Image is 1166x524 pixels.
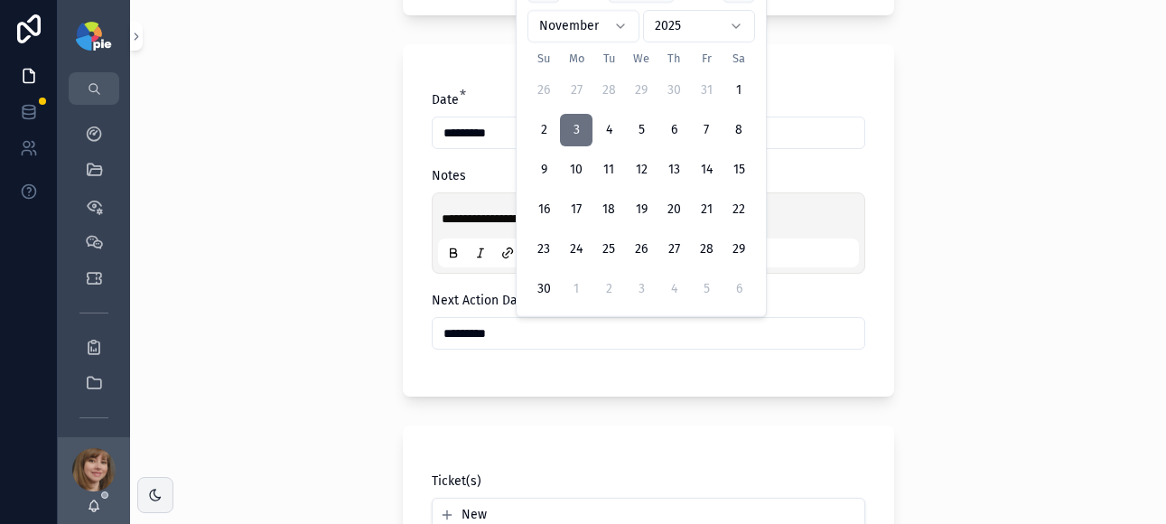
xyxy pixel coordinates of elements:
[658,273,690,305] button: Thursday, December 4th, 2025
[592,273,625,305] button: Tuesday, December 2nd, 2025
[625,74,658,107] button: Wednesday, October 29th, 2025
[527,233,560,266] button: Sunday, November 23rd, 2025
[527,74,560,107] button: Sunday, October 26th, 2025
[658,233,690,266] button: Thursday, November 27th, 2025
[440,506,857,524] button: New
[527,50,755,305] table: November 2025
[527,273,560,305] button: Sunday, November 30th, 2025
[592,74,625,107] button: Tuesday, October 28th, 2025
[462,506,487,524] span: New
[527,193,560,226] button: Sunday, November 16th, 2025
[592,154,625,186] button: Tuesday, November 11th, 2025
[658,154,690,186] button: Thursday, November 13th, 2025
[625,114,658,146] button: Wednesday, November 5th, 2025
[723,50,755,67] th: Saturday
[527,154,560,186] button: Sunday, November 9th, 2025
[432,293,529,308] span: Next Action Date
[527,114,560,146] button: Sunday, November 2nd, 2025
[560,114,592,146] button: Monday, November 3rd, 2025, selected
[723,233,755,266] button: Saturday, November 29th, 2025
[625,193,658,226] button: Wednesday, November 19th, 2025
[658,114,690,146] button: Thursday, November 6th, 2025
[76,22,111,51] img: App logo
[723,114,755,146] button: Saturday, November 8th, 2025
[527,50,560,67] th: Sunday
[723,74,755,107] button: Saturday, November 1st, 2025
[592,193,625,226] button: Tuesday, November 18th, 2025
[658,50,690,67] th: Thursday
[658,74,690,107] button: Thursday, October 30th, 2025
[432,92,459,108] span: Date
[690,233,723,266] button: Friday, November 28th, 2025
[560,273,592,305] button: Monday, December 1st, 2025
[592,50,625,67] th: Tuesday
[592,114,625,146] button: Tuesday, November 4th, 2025
[432,473,481,489] span: Ticket(s)
[560,154,592,186] button: Monday, November 10th, 2025
[723,193,755,226] button: Saturday, November 22nd, 2025
[560,50,592,67] th: Monday
[592,233,625,266] button: Tuesday, November 25th, 2025
[690,114,723,146] button: Friday, November 7th, 2025
[690,154,723,186] button: Friday, November 14th, 2025
[723,154,755,186] button: Saturday, November 15th, 2025
[625,273,658,305] button: Wednesday, December 3rd, 2025
[690,74,723,107] button: Friday, October 31st, 2025
[625,154,658,186] button: Wednesday, November 12th, 2025
[560,74,592,107] button: Monday, October 27th, 2025
[625,50,658,67] th: Wednesday
[690,273,723,305] button: Friday, December 5th, 2025
[658,193,690,226] button: Thursday, November 20th, 2025
[625,233,658,266] button: Wednesday, November 26th, 2025
[690,193,723,226] button: Friday, November 21st, 2025
[432,168,466,183] span: Notes
[560,233,592,266] button: Monday, November 24th, 2025
[58,105,130,437] div: scrollable content
[723,273,755,305] button: Saturday, December 6th, 2025
[690,50,723,67] th: Friday
[560,193,592,226] button: Monday, November 17th, 2025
